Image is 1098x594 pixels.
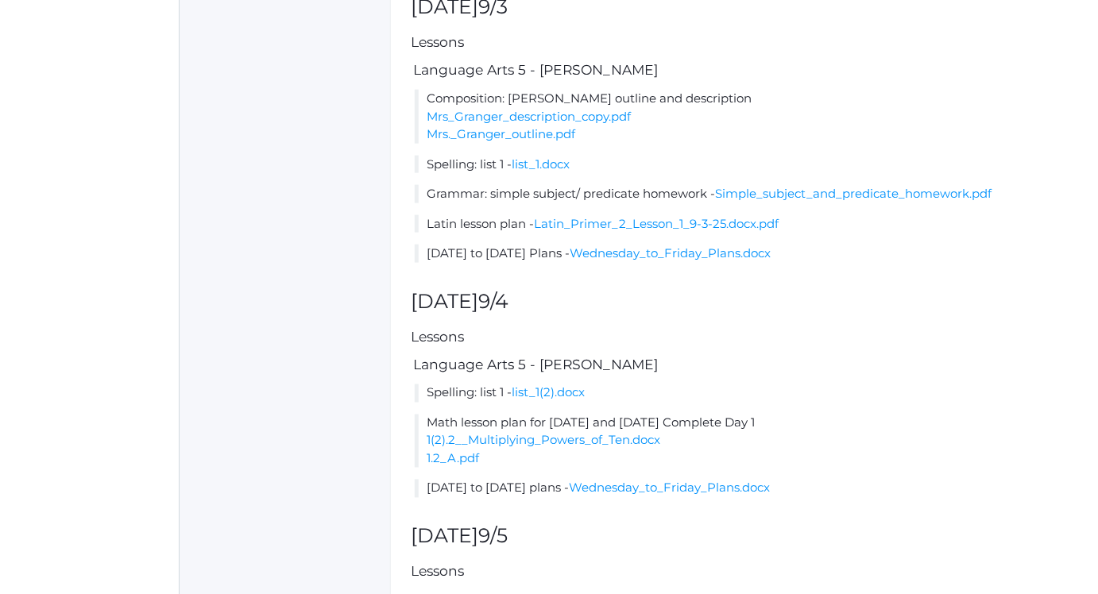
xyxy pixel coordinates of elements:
[512,385,585,400] a: list_1(2).docx
[427,433,660,448] a: 1(2).2__Multiplying_Powers_of_Ten.docx
[415,415,1081,469] li: Math lesson plan for [DATE] and [DATE] Complete Day 1
[715,186,992,201] a: Simple_subject_and_predicate_homework.pdf
[569,480,770,496] a: Wednesday_to_Friday_Plans.docx
[415,245,1081,263] li: [DATE] to [DATE] Plans -
[411,565,1081,580] h5: Lessons
[411,330,1081,345] h5: Lessons
[534,216,779,231] a: Latin_Primer_2_Lesson_1_9-3-25.docx.pdf
[427,451,479,466] a: 1.2_A.pdf
[478,289,508,313] span: 9/4
[411,291,1081,313] h2: [DATE]
[411,35,1081,50] h5: Lessons
[415,156,1081,174] li: Spelling: list 1 -
[415,384,1081,403] li: Spelling: list 1 -
[411,63,1081,78] h5: Language Arts 5 - [PERSON_NAME]
[415,480,1081,498] li: [DATE] to [DATE] plans -
[411,357,1081,372] h5: Language Arts 5 - [PERSON_NAME]
[415,215,1081,233] li: Latin lesson plan -
[427,109,631,124] a: Mrs_Granger_description_copy.pdf
[411,526,1081,548] h2: [DATE]
[570,245,771,260] a: Wednesday_to_Friday_Plans.docx
[415,90,1081,144] li: Composition: [PERSON_NAME] outline and description
[427,126,575,141] a: Mrs._Granger_outline.pdf
[478,524,508,548] span: 9/5
[512,156,570,172] a: list_1.docx
[415,185,1081,203] li: Grammar: simple subject/ predicate homework -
